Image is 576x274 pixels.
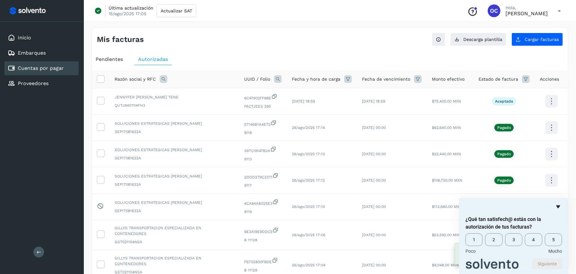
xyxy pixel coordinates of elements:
[506,5,548,10] p: Hola,
[115,239,234,245] span: GST021104NSA
[18,65,64,71] a: Cuentas por pagar
[109,11,146,17] p: 15/ago/2025 17:05
[554,203,562,211] button: Ocultar encuesta
[362,125,386,130] span: [DATE] 00:00
[244,237,282,243] span: B 11128
[450,33,506,46] button: Descarga plantilla
[362,76,410,83] span: Fecha de vencimiento
[138,56,168,62] span: Autorizadas
[115,182,234,187] span: SEP17081632A
[244,209,282,215] span: 9119
[244,227,282,235] span: 9E3A19E9DDC5
[362,99,385,104] span: [DATE] 18:59
[497,125,511,130] p: Pagado
[4,31,79,45] div: Inicio
[479,76,518,83] span: Estado de factura
[244,267,282,273] span: B 11129
[512,33,563,46] button: Cargar facturas
[432,233,461,237] span: $53,592.00 MXN
[465,216,562,231] h2: ¿Qué tan satisfech@ estás con la autorización de tus facturas? Select an option from 1 to 5, with...
[497,152,511,156] p: Pagado
[109,5,153,11] p: Última actualización
[115,155,234,161] span: SEP17081632A
[432,263,459,267] span: $9,048.00 MXN
[465,203,562,269] div: ¿Qué tan satisfech@ estás con la autorización de tus facturas? Select an option from 1 to 5, with...
[506,10,548,17] p: Oswaldo Chavarria
[244,104,282,109] span: FACTJEES 395
[115,255,234,267] span: GILLYS TRANSPORTACION ESPECIALIZADA EN CONTENEDORES
[292,178,325,183] span: 26/ago/2025 17:12
[97,35,144,44] h4: Mis facturas
[115,103,234,108] span: QUTJ940704FH3
[161,9,192,13] span: Actualizar SAT
[244,199,282,206] span: 4CA84AB025E3
[244,257,282,265] span: F6702800F8DE
[115,121,234,126] span: SOLUCIONES ESTRATEGICAS [PERSON_NAME]
[115,225,234,237] span: GILLYS TRANSPORTACION ESPECIALIZADA EN CONTENEDORES
[292,99,315,104] span: [DATE] 18:59
[292,204,325,209] span: 26/ago/2025 17:10
[540,76,559,83] span: Acciones
[18,50,46,56] a: Embarques
[362,204,386,209] span: [DATE] 00:00
[115,173,234,179] span: SOLUCIONES ESTRATEGICAS [PERSON_NAME]
[463,37,502,42] span: Descarga plantilla
[244,93,282,101] span: 6C47902FF88E
[432,178,462,183] span: $106,720.00 MXN
[115,94,234,100] span: JENNYFER [PERSON_NAME] TENE
[465,249,476,254] span: Poco
[497,178,511,183] p: Pagado
[362,152,386,156] span: [DATE] 00:00
[362,178,386,183] span: [DATE] 00:00
[244,146,282,154] span: 397C19147B2A
[362,233,386,237] span: [DATE] 00:00
[244,172,282,180] span: 2DDD279C3371
[244,120,282,127] span: 57146B1A4E72
[432,204,462,209] span: $113,680.00 MXN
[4,77,79,90] div: Proveedores
[115,147,234,153] span: SOLUCIONES ESTRATEGICAS [PERSON_NAME]
[4,61,79,75] div: Cuentas por pagar
[362,263,386,267] span: [DATE] 00:00
[244,76,270,83] span: UUID / Folio
[532,259,562,269] button: Siguiente pregunta
[115,129,234,135] span: SEP17081632A
[244,156,282,162] span: 9113
[244,183,282,188] span: 9117
[292,263,325,267] span: 26/ago/2025 17:04
[525,37,559,42] span: Cargar facturas
[465,233,483,246] span: 1
[495,99,513,104] p: Aceptada
[432,152,461,156] span: $22,440.00 MXN
[548,249,562,254] span: Mucho
[292,125,325,130] span: 26/ago/2025 17:14
[244,130,282,136] span: 9118
[485,233,502,246] span: 2
[96,56,123,62] span: Pendientes
[505,233,522,246] span: 3
[115,208,234,214] span: SEP17081632A
[18,80,49,86] a: Proveedores
[157,4,196,17] button: Actualizar SAT
[545,233,562,246] span: 5
[432,99,461,104] span: $75,400.00 MXN
[292,233,325,237] span: 26/ago/2025 17:05
[115,200,234,205] span: SOLUCIONES ESTRATEGICAS [PERSON_NAME]
[432,76,465,83] span: Monto efectivo
[432,125,461,130] span: $62,640.00 MXN
[292,152,325,156] span: 26/ago/2025 17:13
[115,76,156,83] span: Razón social y RFC
[525,233,542,246] span: 4
[4,46,79,60] div: Embarques
[292,76,340,83] span: Fecha y hora de carga
[465,233,562,254] div: ¿Qué tan satisfech@ estás con la autorización de tus facturas? Select an option from 1 to 5, with...
[18,35,31,41] a: Inicio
